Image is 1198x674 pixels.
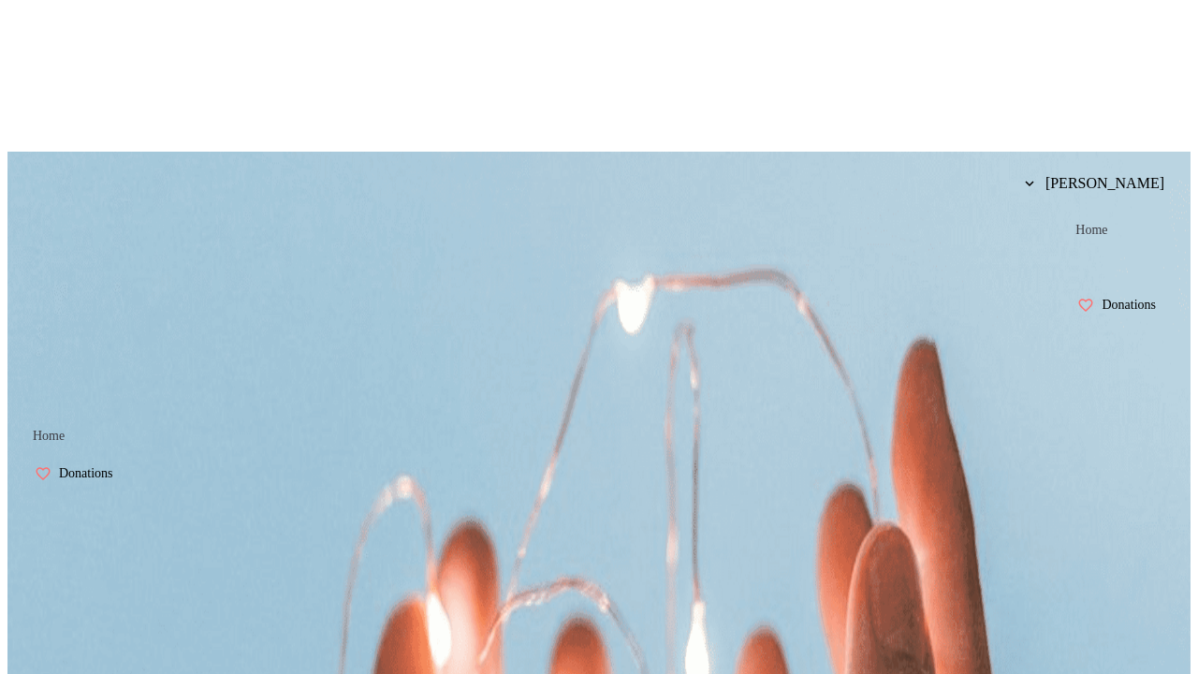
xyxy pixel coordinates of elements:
[1102,298,1156,313] span: Donations
[19,418,79,455] a: Home
[33,429,65,444] span: Home
[19,455,137,492] a: Donations
[1061,212,1121,249] a: Home
[1045,175,1164,192] span: [PERSON_NAME]
[1010,165,1179,202] button: [PERSON_NAME]
[1061,286,1179,324] a: Donations
[59,466,113,481] span: Donations
[1075,223,1107,238] span: Home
